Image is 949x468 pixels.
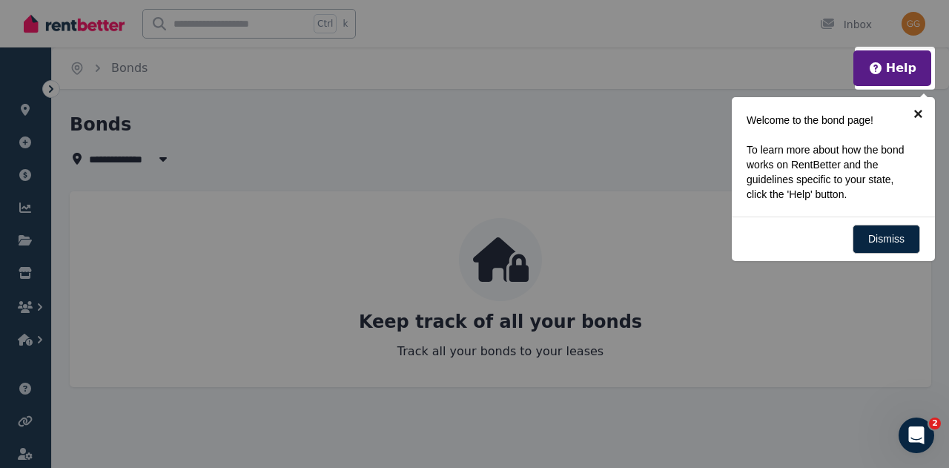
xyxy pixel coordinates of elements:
[929,418,941,429] span: 2
[853,225,920,254] a: Dismiss
[868,59,916,77] button: Help
[899,418,934,453] iframe: Intercom live chat
[902,97,935,131] a: ×
[747,142,911,202] p: To learn more about how the bond works on RentBetter and the guidelines specific to your state, c...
